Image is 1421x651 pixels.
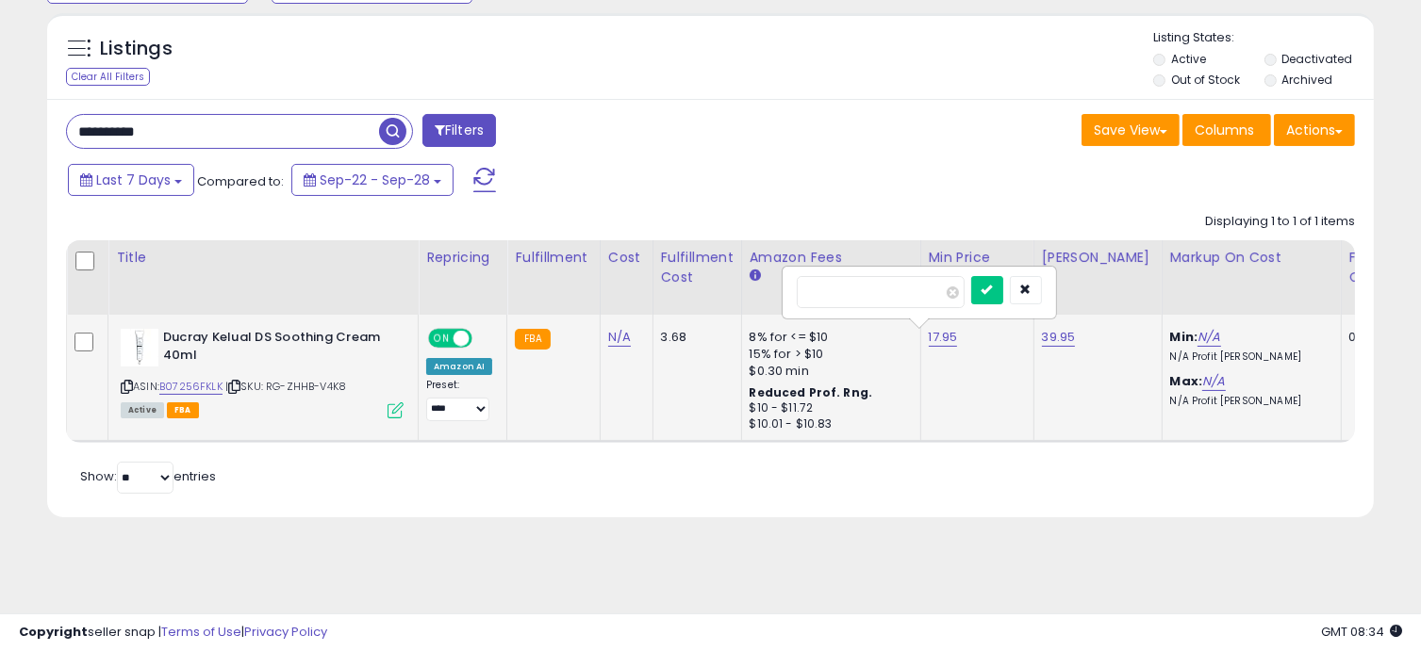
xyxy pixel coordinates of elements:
[750,384,873,400] b: Reduced Prof. Rng.
[80,467,216,485] span: Show: entries
[96,171,171,189] span: Last 7 Days
[1282,51,1353,67] label: Deactivated
[422,114,496,147] button: Filters
[750,329,906,346] div: 8% for <= $10
[1170,248,1333,268] div: Markup on Cost
[320,171,430,189] span: Sep-22 - Sep-28
[1171,72,1240,88] label: Out of Stock
[750,400,906,416] div: $10 - $11.72
[244,623,327,641] a: Privacy Policy
[1170,328,1198,346] b: Min:
[750,363,906,380] div: $0.30 min
[929,328,958,347] a: 17.95
[1195,121,1254,139] span: Columns
[661,248,734,287] div: Fulfillment Cost
[1321,623,1402,641] span: 2025-10-6 08:34 GMT
[121,402,164,418] span: All listings currently available for purchase on Amazon
[1202,372,1225,391] a: N/A
[163,329,392,368] b: Ducray Kelual DS Soothing Cream 40ml
[1042,248,1154,268] div: [PERSON_NAME]
[608,328,631,347] a: N/A
[1042,328,1076,347] a: 39.95
[608,248,645,268] div: Cost
[750,268,761,285] small: Amazon Fees.
[1349,329,1408,346] div: 0
[116,248,410,268] div: Title
[750,416,906,432] div: $10.01 - $10.83
[426,248,499,268] div: Repricing
[750,248,913,268] div: Amazon Fees
[1182,114,1271,146] button: Columns
[1274,114,1355,146] button: Actions
[167,402,199,418] span: FBA
[661,329,727,346] div: 3.68
[515,248,591,268] div: Fulfillment
[1171,51,1206,67] label: Active
[19,624,327,642] div: seller snap | |
[426,379,492,421] div: Preset:
[161,623,241,641] a: Terms of Use
[225,379,346,394] span: | SKU: RG-ZHHB-V4K8
[159,379,223,395] a: B07256FKLK
[1153,29,1374,47] p: Listing States:
[121,329,158,366] img: 31Ug4FZfttS._SL40_.jpg
[1282,72,1333,88] label: Archived
[929,248,1026,268] div: Min Price
[68,164,194,196] button: Last 7 Days
[1349,248,1414,287] div: Fulfillable Quantity
[121,329,404,416] div: ASIN:
[1170,395,1327,408] p: N/A Profit [PERSON_NAME]
[750,346,906,363] div: 15% for > $10
[100,36,173,62] h5: Listings
[1198,328,1220,347] a: N/A
[291,164,454,196] button: Sep-22 - Sep-28
[1082,114,1180,146] button: Save View
[430,331,454,347] span: ON
[1170,350,1327,364] p: N/A Profit [PERSON_NAME]
[66,68,150,86] div: Clear All Filters
[1162,240,1341,315] th: The percentage added to the cost of goods (COGS) that forms the calculator for Min & Max prices.
[19,623,88,641] strong: Copyright
[426,358,492,375] div: Amazon AI
[470,331,500,347] span: OFF
[197,172,284,190] span: Compared to:
[1170,372,1203,390] b: Max:
[515,329,550,350] small: FBA
[1205,213,1355,231] div: Displaying 1 to 1 of 1 items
